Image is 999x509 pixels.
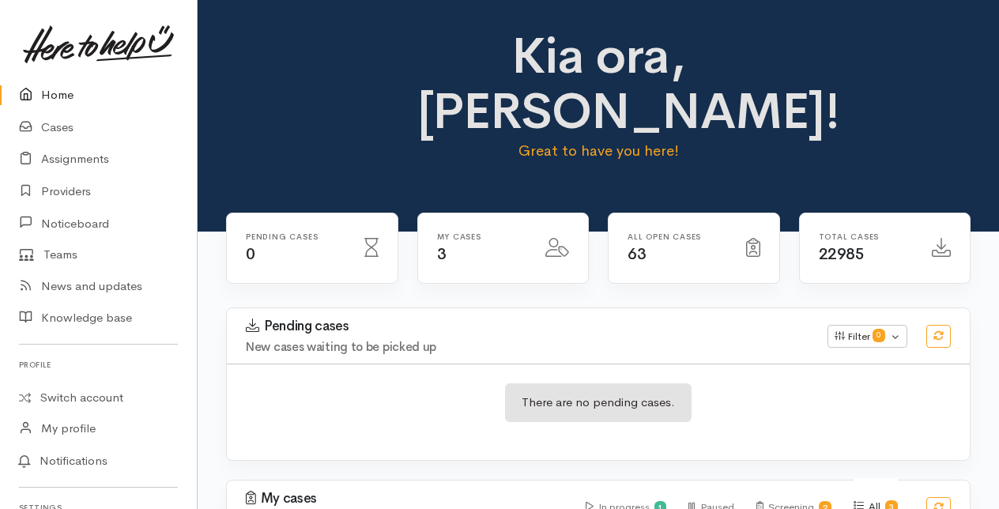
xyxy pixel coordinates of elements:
span: 0 [246,244,255,264]
p: Great to have you here! [417,140,780,162]
h3: Pending cases [246,319,809,334]
span: 22985 [819,244,865,264]
h1: Kia ora, [PERSON_NAME]! [417,28,780,140]
span: 63 [628,244,646,264]
h6: Pending cases [246,232,345,241]
div: There are no pending cases. [505,383,692,422]
h6: All Open cases [628,232,727,241]
h3: My cases [246,491,567,507]
h6: My cases [437,232,527,241]
span: 0 [873,329,885,341]
h4: New cases waiting to be picked up [246,341,809,354]
button: Filter0 [827,325,907,349]
span: 3 [437,244,447,264]
h6: Profile [19,354,178,375]
h6: Total cases [819,232,914,241]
